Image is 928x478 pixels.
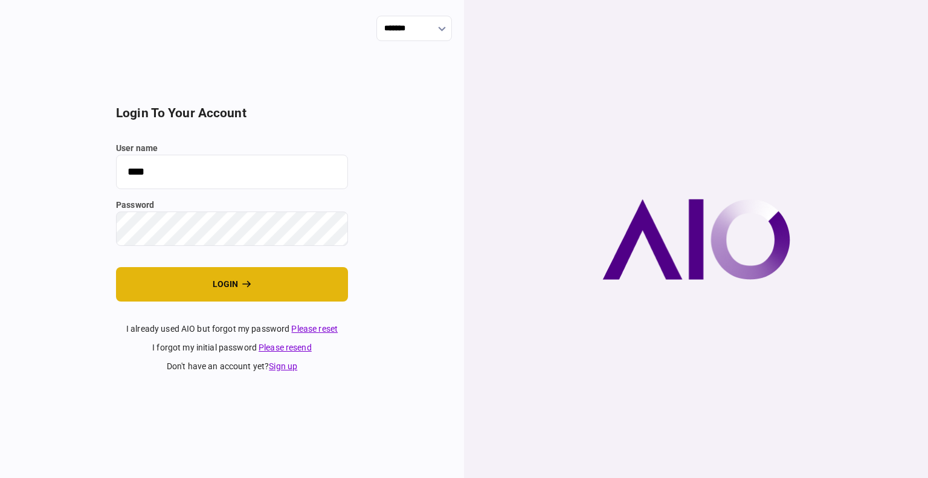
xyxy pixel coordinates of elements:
[116,142,348,155] label: user name
[602,199,790,280] img: AIO company logo
[116,212,348,246] input: password
[116,106,348,121] h2: login to your account
[116,341,348,354] div: I forgot my initial password
[269,361,297,371] a: Sign up
[116,323,348,335] div: I already used AIO but forgot my password
[116,267,348,302] button: login
[116,360,348,373] div: don't have an account yet ?
[116,155,348,189] input: user name
[116,199,348,212] label: password
[291,324,338,334] a: Please reset
[376,16,452,41] input: show language options
[259,343,312,352] a: Please resend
